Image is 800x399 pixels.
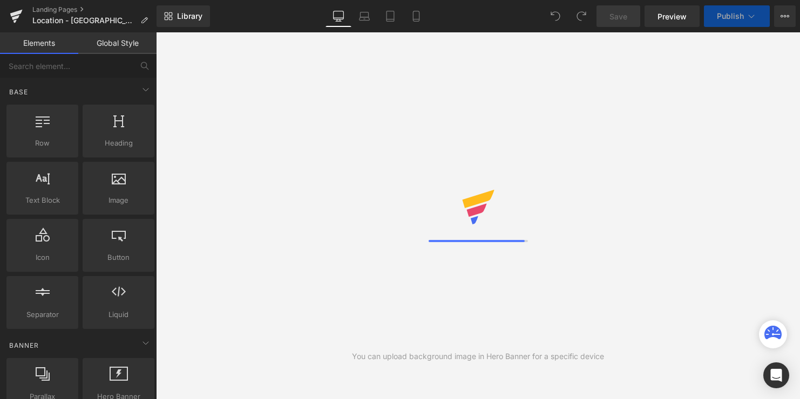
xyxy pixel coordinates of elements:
span: Save [609,11,627,22]
a: Landing Pages [32,5,157,14]
span: Row [10,137,75,149]
span: Liquid [86,309,151,320]
span: Location - [GEOGRAPHIC_DATA] [32,16,136,25]
button: More [774,5,796,27]
a: Preview [645,5,700,27]
a: Tablet [377,5,403,27]
a: New Library [157,5,210,27]
span: Library [177,11,202,21]
span: Image [86,195,151,206]
a: Global Style [78,32,157,54]
button: Publish [704,5,770,27]
span: Base [8,87,29,97]
span: Separator [10,309,75,320]
span: Preview [657,11,687,22]
div: You can upload background image in Hero Banner for a specific device [352,350,604,362]
span: Text Block [10,195,75,206]
span: Banner [8,340,40,350]
span: Heading [86,137,151,149]
span: Publish [717,12,744,20]
span: Icon [10,252,75,263]
button: Redo [571,5,592,27]
div: Open Intercom Messenger [763,362,789,388]
span: Button [86,252,151,263]
a: Laptop [351,5,377,27]
a: Mobile [403,5,429,27]
button: Undo [545,5,566,27]
a: Desktop [326,5,351,27]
